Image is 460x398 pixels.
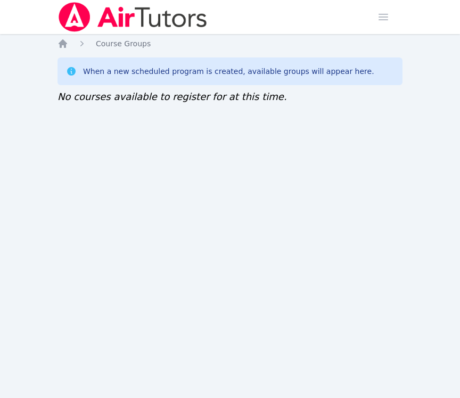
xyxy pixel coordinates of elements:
[57,38,402,49] nav: Breadcrumb
[96,39,151,48] span: Course Groups
[83,66,374,77] div: When a new scheduled program is created, available groups will appear here.
[96,38,151,49] a: Course Groups
[57,91,287,102] span: No courses available to register for at this time.
[57,2,208,32] img: Air Tutors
